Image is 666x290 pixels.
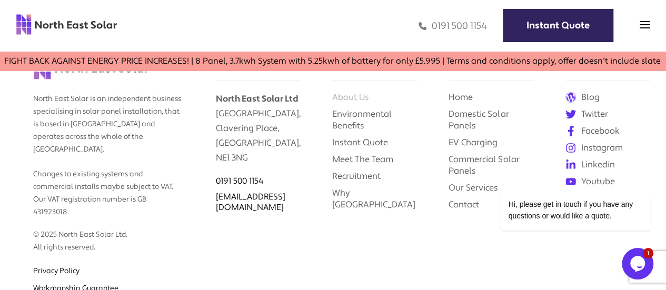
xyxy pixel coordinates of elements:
a: Meet The Team [332,154,393,165]
img: phone icon [419,20,426,32]
a: [EMAIL_ADDRESS][DOMAIN_NAME] [216,192,285,213]
a: Domestic Solar Panels [449,108,509,131]
a: Environmental Benefits [332,108,392,131]
img: menu icon [640,19,650,30]
p: North East Solar is an independent business specialising in solar panel installation, that is bas... [33,83,184,218]
img: north east solar logo [16,14,117,36]
a: 0191 500 1154 [419,20,487,32]
b: North East Solar Ltd [216,93,298,104]
a: Commercial Solar Panels [449,154,519,176]
a: Recruitment [332,171,381,182]
a: Our Services [449,182,498,193]
a: About Us [332,92,369,103]
img: Wordpress icon [565,92,576,103]
a: Home [449,92,473,103]
a: Contact [449,199,479,210]
a: Twitter [565,108,650,120]
a: Instant Quote [503,9,613,42]
a: 0191 500 1154 [216,176,264,186]
a: Blog [565,92,650,103]
img: twitter icon [565,109,576,119]
iframe: chat widget [466,118,655,243]
p: [GEOGRAPHIC_DATA], Clavering Place, [GEOGRAPHIC_DATA], NE1 3NG [216,81,301,165]
a: EV Charging [449,137,498,148]
p: © 2025 North East Solar Ltd. All rights reserved. [33,218,184,254]
iframe: chat widget [622,248,655,279]
a: Why [GEOGRAPHIC_DATA] [332,187,415,210]
a: Privacy Policy [33,266,79,276]
a: Instant Quote [332,137,388,148]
